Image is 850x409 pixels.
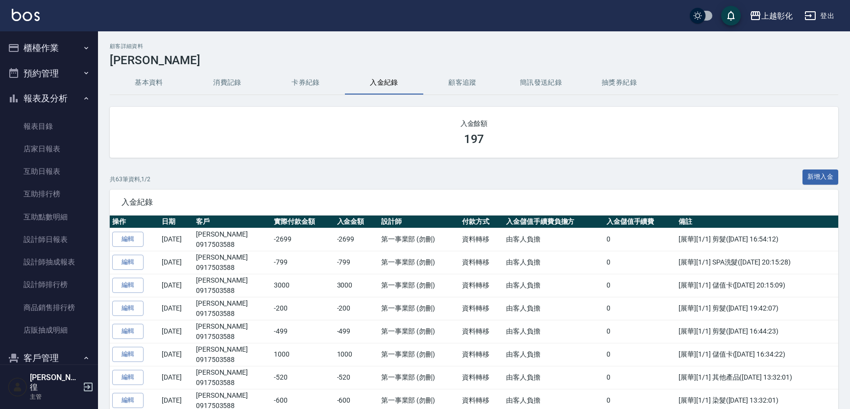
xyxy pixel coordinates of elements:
[504,320,604,343] td: 由客人負擔
[196,355,269,365] p: 0917503588
[379,320,460,343] td: 第一事業部 (勿刪)
[110,43,838,49] h2: 顧客詳細資料
[159,297,193,320] td: [DATE]
[379,343,460,366] td: 第一事業部 (勿刪)
[12,9,40,21] img: Logo
[604,274,676,297] td: 0
[460,343,504,366] td: 資料轉移
[112,301,144,316] a: 編輯
[676,228,838,251] td: [展華][1/1] 剪髮([DATE] 16:54:12)
[196,263,269,273] p: 0917503588
[504,297,604,320] td: 由客人負擔
[504,216,604,228] th: 入金儲值手續費負擔方
[110,216,159,228] th: 操作
[110,53,838,67] h3: [PERSON_NAME]
[271,343,334,366] td: 1000
[335,320,379,343] td: -499
[460,228,504,251] td: 資料轉移
[604,216,676,228] th: 入金儲值手續費
[194,320,271,343] td: [PERSON_NAME]
[4,61,94,86] button: 預約管理
[464,132,485,146] h3: 197
[604,228,676,251] td: 0
[188,71,267,95] button: 消費記錄
[802,169,839,185] button: 新增入金
[194,297,271,320] td: [PERSON_NAME]
[159,228,193,251] td: [DATE]
[196,309,269,319] p: 0917503588
[8,377,27,397] img: Person
[194,251,271,274] td: [PERSON_NAME]
[271,366,334,389] td: -520
[271,251,334,274] td: -799
[676,343,838,366] td: [展華][1/1] 儲值卡([DATE] 16:34:22)
[4,296,94,319] a: 商品銷售排行榜
[267,71,345,95] button: 卡券紀錄
[676,274,838,297] td: [展華][1/1] 儲值卡([DATE] 20:15:09)
[345,71,423,95] button: 入金紀錄
[112,278,144,293] a: 編輯
[159,274,193,297] td: [DATE]
[604,251,676,274] td: 0
[196,286,269,296] p: 0917503588
[196,240,269,250] p: 0917503588
[460,216,504,228] th: 付款方式
[159,320,193,343] td: [DATE]
[460,251,504,274] td: 資料轉移
[112,255,144,270] a: 編輯
[112,232,144,247] a: 編輯
[159,366,193,389] td: [DATE]
[110,175,150,184] p: 共 63 筆資料, 1 / 2
[4,251,94,273] a: 設計師抽成報表
[676,320,838,343] td: [展華][1/1] 剪髮([DATE] 16:44:23)
[112,393,144,408] a: 編輯
[460,320,504,343] td: 資料轉移
[504,251,604,274] td: 由客人負擔
[110,71,188,95] button: 基本資料
[4,319,94,341] a: 店販抽成明細
[502,71,580,95] button: 簡訊發送紀錄
[379,366,460,389] td: 第一事業部 (勿刪)
[159,251,193,274] td: [DATE]
[196,332,269,342] p: 0917503588
[112,370,144,385] a: 編輯
[335,228,379,251] td: -2699
[335,297,379,320] td: -200
[504,228,604,251] td: 由客人負擔
[194,216,271,228] th: 客戶
[335,343,379,366] td: 1000
[379,216,460,228] th: 設計師
[271,228,334,251] td: -2699
[4,138,94,160] a: 店家日報表
[676,297,838,320] td: [展華][1/1] 剪髮([DATE] 19:42:07)
[121,197,826,207] span: 入金紀錄
[112,347,144,362] a: 編輯
[801,7,838,25] button: 登出
[580,71,658,95] button: 抽獎券紀錄
[604,366,676,389] td: 0
[604,343,676,366] td: 0
[4,273,94,296] a: 設計師排行榜
[159,216,193,228] th: 日期
[335,216,379,228] th: 入金金額
[423,71,502,95] button: 顧客追蹤
[460,297,504,320] td: 資料轉移
[271,297,334,320] td: -200
[379,274,460,297] td: 第一事業部 (勿刪)
[676,251,838,274] td: [展華][1/1] SPA洗髮([DATE] 20:15:28)
[30,392,80,401] p: 主管
[4,86,94,111] button: 報表及分析
[271,320,334,343] td: -499
[4,206,94,228] a: 互助點數明細
[335,274,379,297] td: 3000
[194,366,271,389] td: [PERSON_NAME]
[4,345,94,371] button: 客戶管理
[504,366,604,389] td: 由客人負擔
[194,228,271,251] td: [PERSON_NAME]
[335,251,379,274] td: -799
[196,378,269,388] p: 0917503588
[504,274,604,297] td: 由客人負擔
[271,274,334,297] td: 3000
[379,228,460,251] td: 第一事業部 (勿刪)
[604,297,676,320] td: 0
